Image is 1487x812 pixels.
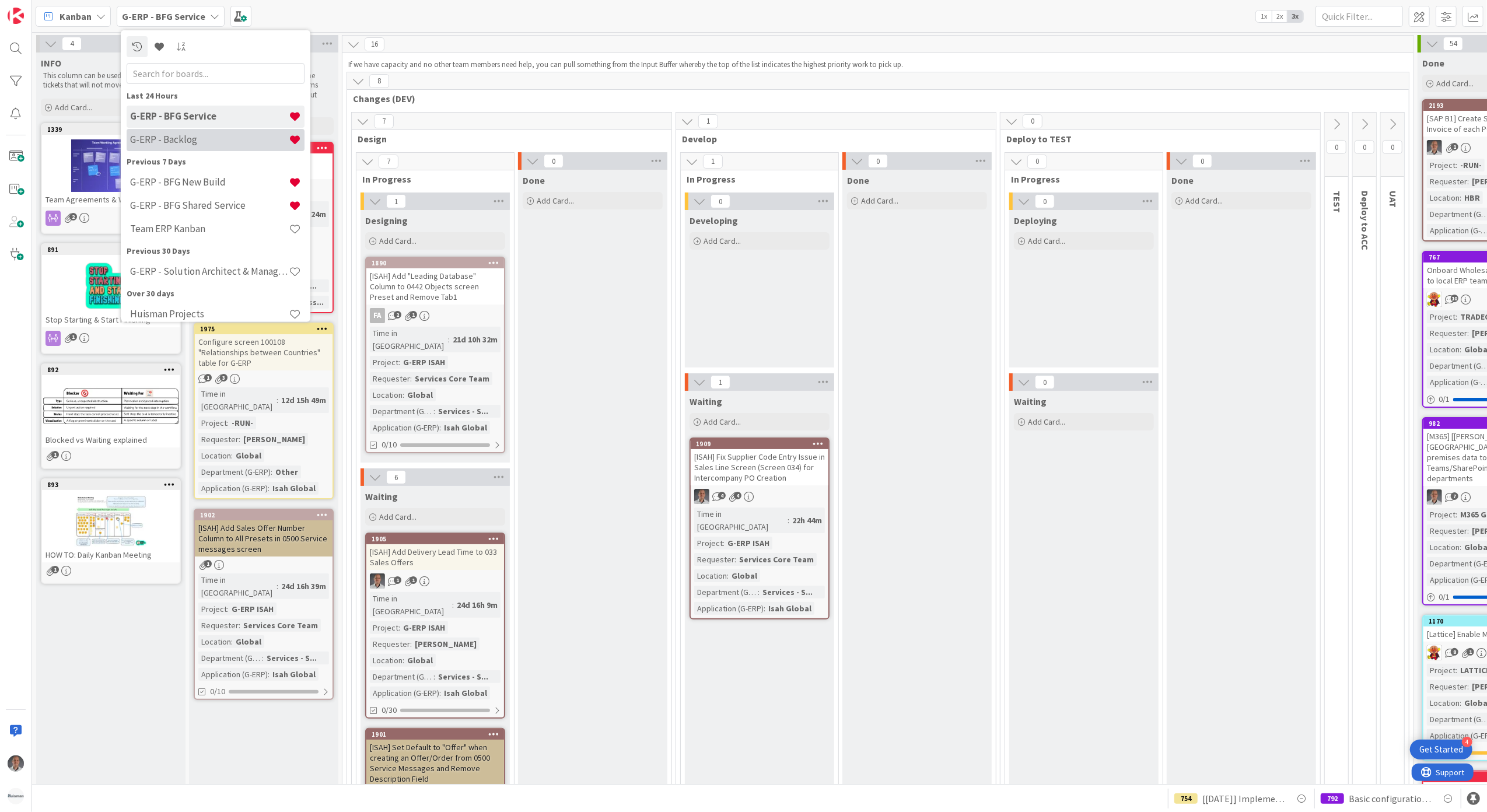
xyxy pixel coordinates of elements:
span: Deploy to ACC [1359,191,1371,250]
div: Get Started [1419,744,1463,755]
span: In Progress [1011,173,1148,185]
span: 7 [374,114,394,128]
span: Add Card... [1028,236,1065,246]
div: HBR [1461,191,1483,204]
div: G-ERP ISAH [400,621,448,634]
span: 1 [410,311,417,318]
div: Location [370,654,403,667]
span: : [1455,159,1457,171]
span: 1 [386,194,406,208]
span: 1 [1467,648,1474,656]
div: 893HOW TO: Daily Kanban Meeting [42,480,180,562]
input: Quick Filter... [1315,6,1403,27]
span: : [439,687,441,699]
div: Project [1427,310,1455,323]
span: 4 [718,492,726,499]
div: Services Core Team [736,553,817,566]
div: G-ERP ISAH [229,603,277,615]
div: Other [272,466,301,478]
div: Isah Global [441,687,490,699]
span: : [1460,541,1461,554]
div: Isah Global [441,421,490,434]
div: Application (G-ERP) [370,421,439,434]
span: 1 [698,114,718,128]
div: FA [366,308,504,323]
div: 893 [47,481,180,489]
span: 2 [394,311,401,318]
span: : [1455,310,1457,323]
div: Project [1427,159,1455,171]
div: Isah Global [270,482,319,495]
div: Location [370,388,403,401]
span: 3x [1287,10,1303,22]
span: 4 [734,492,741,499]
span: : [277,580,278,593]
span: : [1467,175,1469,188]
span: Add Card... [704,236,741,246]
span: Support [25,2,53,16]
span: 8 [1451,648,1458,656]
div: Team Agreements & Work policies [42,192,180,207]
div: G-ERP ISAH [725,537,772,549]
div: Time in [GEOGRAPHIC_DATA] [198,387,277,413]
span: : [439,421,441,434]
div: Last 24 Hours [127,89,305,101]
span: 1 [703,155,723,169]
span: 10 [1451,295,1458,302]
span: : [410,638,412,650]
span: 1 [204,374,212,381]
span: Add Card... [537,195,574,206]
span: : [268,482,270,495]
div: Time in [GEOGRAPHIC_DATA] [198,573,277,599]
span: 0 [1027,155,1047,169]
div: Services - S... [435,405,491,418]
span: : [723,537,725,549]
span: 54 [1443,37,1463,51]
div: 891 [42,244,180,255]
div: Requester [1427,680,1467,693]
div: [ISAH] Add Delivery Lead Time to 033 Sales Offers [366,544,504,570]
span: Add Card... [1436,78,1474,89]
div: Services - S... [264,652,320,664]
div: HOW TO: Daily Kanban Meeting [42,547,180,562]
span: Developing [690,215,738,226]
h4: Huisman Projects [130,308,289,320]
span: UAT [1387,191,1399,208]
span: : [398,621,400,634]
span: : [1460,191,1461,204]
span: : [758,586,760,598]
span: : [403,654,404,667]
div: 1890[ISAH] Add "Leading Database" Column to 0442 Objects screen Preset and Remove Tab1 [366,258,504,304]
span: 0 [1035,194,1055,208]
span: 0/10 [210,685,225,698]
span: [[DATE]] Implement Accountview BI information- [Data Transport to BI Datalake] [1202,792,1285,806]
span: 1 [711,375,730,389]
div: Previous 30 Days [127,244,305,257]
div: Requester [370,372,410,385]
span: : [433,670,435,683]
span: Done [523,174,545,186]
span: 0/10 [382,439,397,451]
div: Project [198,603,227,615]
span: Add Card... [1028,416,1065,427]
div: 4 [1462,737,1472,747]
span: Add Card... [861,195,898,206]
div: 1339 [42,124,180,135]
div: 754 [1174,793,1198,804]
span: : [1460,343,1461,356]
span: INFO [41,57,61,69]
span: Add Card... [379,512,417,522]
span: In Progress [687,173,824,185]
div: 1905 [372,535,504,543]
div: 1909 [691,439,828,449]
span: : [231,635,233,648]
div: 1905 [366,534,504,544]
div: Global [404,654,436,667]
div: Department (G-ERP) [694,586,758,598]
div: Department (G-ERP) [198,466,271,478]
span: 0/30 [382,704,397,716]
span: : [452,598,454,611]
span: : [398,356,400,369]
div: 1901 [366,729,504,740]
h4: G-ERP - BFG New Build [130,176,289,188]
